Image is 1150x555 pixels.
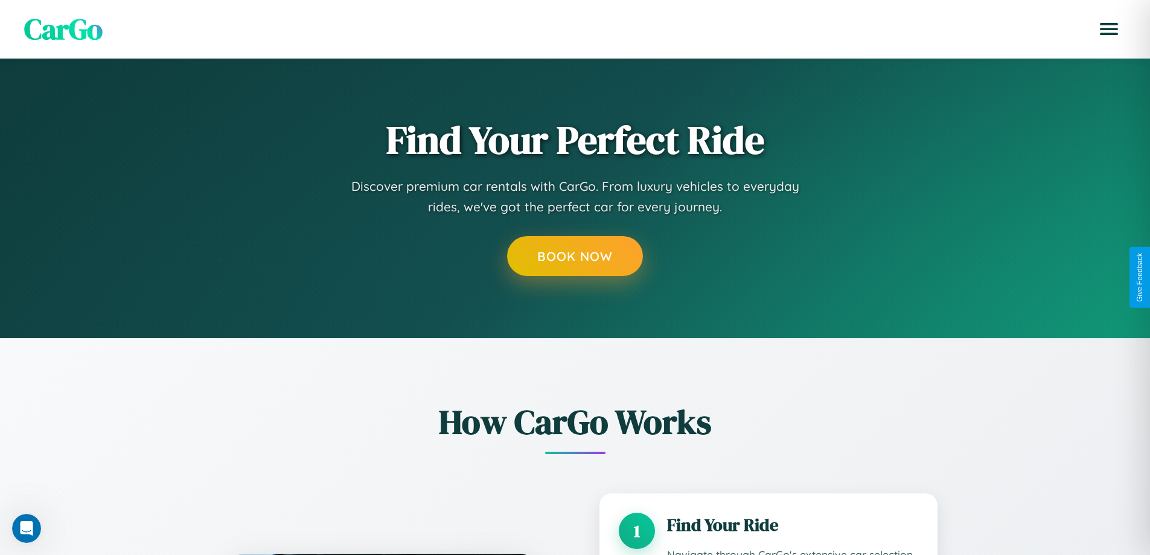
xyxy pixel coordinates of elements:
h1: Find Your Perfect Ride [386,119,764,161]
span: CarGo [24,9,103,49]
iframe: Intercom live chat [12,514,41,543]
h2: How CarGo Works [213,399,938,445]
div: 1 [619,513,655,549]
div: Give Feedback [1136,253,1144,302]
p: Discover premium car rentals with CarGo. From luxury vehicles to everyday rides, we've got the pe... [334,176,817,217]
button: Book Now [507,236,643,276]
button: Open menu [1092,12,1126,46]
h3: Find Your Ride [667,513,918,537]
